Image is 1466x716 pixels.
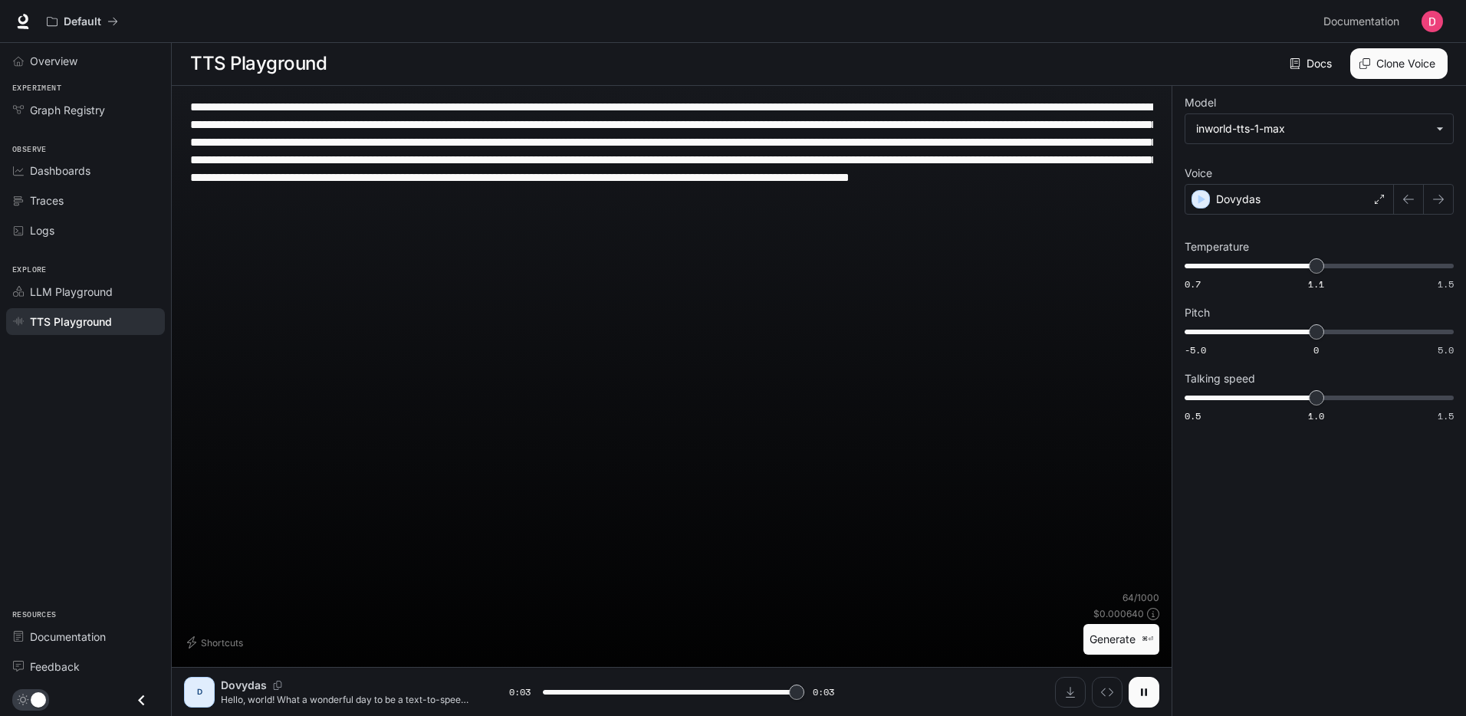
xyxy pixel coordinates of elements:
a: Dashboards [6,157,165,184]
span: -5.0 [1185,343,1206,356]
p: 64 / 1000 [1123,591,1159,604]
div: inworld-tts-1-max [1185,114,1453,143]
span: Traces [30,192,64,209]
p: Voice [1185,168,1212,179]
span: 1.0 [1308,409,1324,422]
button: Inspect [1092,677,1123,708]
button: Generate⌘⏎ [1083,624,1159,655]
span: 1.1 [1308,278,1324,291]
p: Dovydas [1216,192,1261,207]
button: User avatar [1417,6,1448,37]
button: All workspaces [40,6,125,37]
span: Logs [30,222,54,238]
button: Close drawer [124,685,159,716]
span: 1.5 [1438,278,1454,291]
div: inworld-tts-1-max [1196,121,1428,136]
a: Traces [6,187,165,214]
button: Copy Voice ID [267,681,288,690]
span: LLM Playground [30,284,113,300]
a: LLM Playground [6,278,165,305]
button: Shortcuts [184,630,249,655]
span: 0:03 [813,685,834,700]
span: 0.5 [1185,409,1201,422]
span: Documentation [1323,12,1399,31]
a: Logs [6,217,165,244]
a: Overview [6,48,165,74]
p: Model [1185,97,1216,108]
span: 5.0 [1438,343,1454,356]
span: 0 [1313,343,1319,356]
span: 0.7 [1185,278,1201,291]
span: Overview [30,53,77,69]
p: $ 0.000640 [1093,607,1144,620]
a: Feedback [6,653,165,680]
span: Dark mode toggle [31,691,46,708]
a: Documentation [6,623,165,650]
img: User avatar [1422,11,1443,32]
span: TTS Playground [30,314,112,330]
p: ⌘⏎ [1142,635,1153,644]
span: Dashboards [30,163,90,179]
a: TTS Playground [6,308,165,335]
a: Graph Registry [6,97,165,123]
span: 0:03 [509,685,531,700]
span: 1.5 [1438,409,1454,422]
p: Default [64,15,101,28]
span: Feedback [30,659,80,675]
p: Talking speed [1185,373,1255,384]
h1: TTS Playground [190,48,327,79]
p: Dovydas [221,678,267,693]
span: Graph Registry [30,102,105,118]
p: Hello, world! What a wonderful day to be a text-to-speech model! [221,693,472,706]
span: Documentation [30,629,106,645]
button: Download audio [1055,677,1086,708]
a: Documentation [1317,6,1411,37]
button: Clone Voice [1350,48,1448,79]
a: Docs [1287,48,1338,79]
p: Temperature [1185,241,1249,252]
div: D [187,680,212,705]
p: Pitch [1185,307,1210,318]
